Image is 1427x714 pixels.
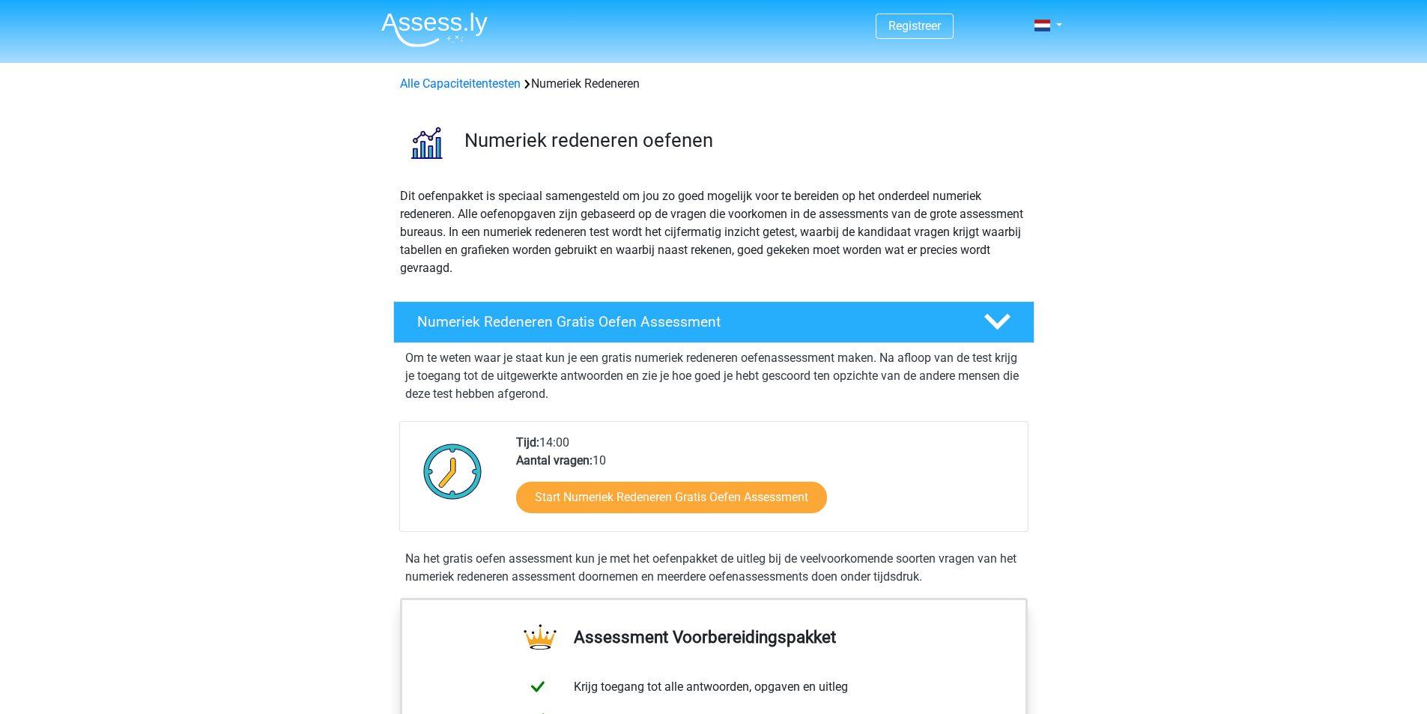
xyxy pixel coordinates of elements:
[464,129,1022,152] h3: Numeriek redeneren oefenen
[400,187,1028,277] p: Dit oefenpakket is speciaal samengesteld om jou zo goed mogelijk voor te bereiden op het onderdee...
[381,12,488,47] img: Assessly
[415,434,491,509] img: Klok
[387,301,1040,343] a: Numeriek Redeneren Gratis Oefen Assessment
[888,19,941,33] a: Registreer
[505,434,1027,531] div: 14:00 10
[516,435,539,450] b: Tijd:
[516,482,827,513] a: Start Numeriek Redeneren Gratis Oefen Assessment
[405,349,1022,403] p: Om te weten waar je staat kun je een gratis numeriek redeneren oefenassessment maken. Na afloop v...
[516,453,593,468] b: Aantal vragen:
[394,75,1034,93] div: Numeriek Redeneren
[394,111,458,175] img: numeriek redeneren
[400,76,521,91] a: Alle Capaciteitentesten
[417,313,960,330] h4: Numeriek Redeneren Gratis Oefen Assessment
[399,550,1028,586] div: Na het gratis oefen assessment kun je met het oefenpakket de uitleg bij de veelvoorkomende soorte...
